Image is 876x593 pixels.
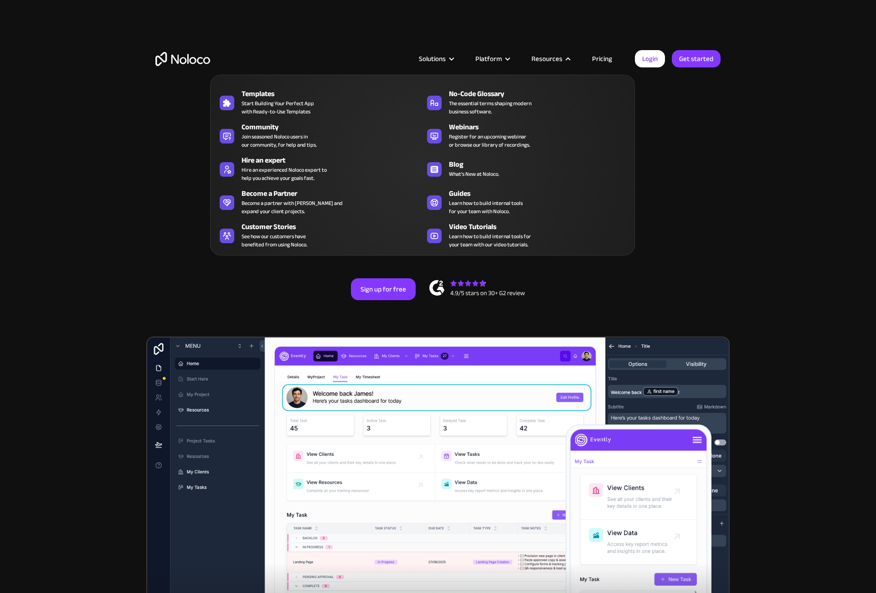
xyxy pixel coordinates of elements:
[531,53,562,65] div: Resources
[423,220,630,250] a: Video TutorialsLearn how to build internal tools foryour team with our video tutorials.
[475,53,502,65] div: Platform
[419,53,446,65] div: Solutions
[635,50,665,67] a: Login
[449,122,634,133] div: Webinars
[581,53,624,65] a: Pricing
[210,62,635,256] nav: Resources
[464,53,520,65] div: Platform
[242,221,427,232] div: Customer Stories
[449,99,531,116] span: The essential terms shaping modern business software.
[155,52,210,66] a: home
[449,199,523,215] span: Learn how to build internal tools for your team with Noloco.
[155,118,721,126] h1: Custom No-Code Business Apps Platform
[242,155,427,166] div: Hire an expert
[242,199,343,215] div: Become a partner with [PERSON_NAME] and expand your client projects.
[215,220,423,250] a: Customer StoriesSee how our customers havebenefited from using Noloco.
[449,159,634,170] div: Blog
[449,170,499,178] span: What's New at Noloco.
[215,186,423,217] a: Become a PartnerBecome a partner with [PERSON_NAME] andexpand your client projects.
[242,166,327,182] div: Hire an experienced Noloco expert to help you achieve your goals fast.
[242,188,427,199] div: Become a Partner
[449,221,634,232] div: Video Tutorials
[215,87,423,118] a: TemplatesStart Building Your Perfect Appwith Ready-to-Use Templates
[449,88,634,99] div: No-Code Glossary
[520,53,581,65] div: Resources
[351,278,416,300] a: Sign up for free
[242,122,427,133] div: Community
[242,88,427,99] div: Templates
[215,153,423,184] a: Hire an expertHire an experienced Noloco expert tohelp you achieve your goals fast.
[242,99,314,116] span: Start Building Your Perfect App with Ready-to-Use Templates
[407,53,464,65] div: Solutions
[672,50,721,67] a: Get started
[423,153,630,184] a: BlogWhat's New at Noloco.
[423,186,630,217] a: GuidesLearn how to build internal toolsfor your team with Noloco.
[242,133,317,149] span: Join seasoned Noloco users in our community, for help and tips.
[242,232,307,249] span: See how our customers have benefited from using Noloco.
[215,120,423,151] a: CommunityJoin seasoned Noloco users inour community, for help and tips.
[423,87,630,118] a: No-Code GlossaryThe essential terms shaping modernbusiness software.
[449,188,634,199] div: Guides
[155,135,721,208] h2: Business Apps for Teams
[449,232,531,249] span: Learn how to build internal tools for your team with our video tutorials.
[423,120,630,151] a: WebinarsRegister for an upcoming webinaror browse our library of recordings.
[449,133,530,149] span: Register for an upcoming webinar or browse our library of recordings.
